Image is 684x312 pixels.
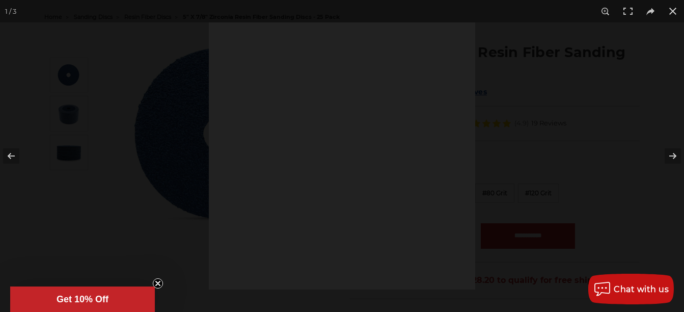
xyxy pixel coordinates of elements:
[614,284,669,294] span: Chat with us
[648,131,684,181] button: Next (arrow right)
[57,294,108,304] span: Get 10% Off
[153,278,163,289] button: Close teaser
[588,274,674,304] button: Chat with us
[10,287,155,312] div: Get 10% OffClose teaser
